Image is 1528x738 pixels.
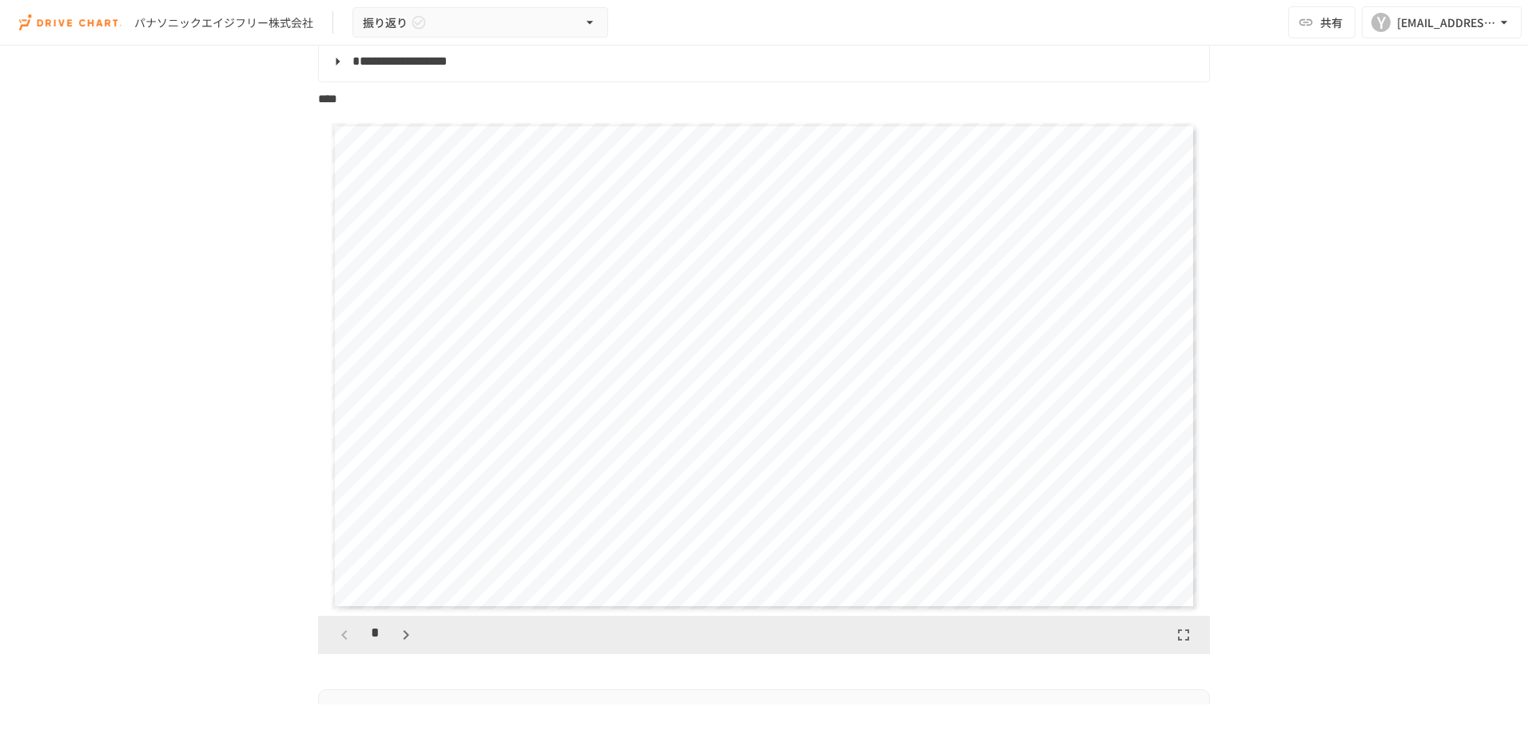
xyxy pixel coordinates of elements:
div: Page 1 [318,117,1210,616]
img: i9VDDS9JuLRLX3JIUyK59LcYp6Y9cayLPHs4hOxMB9W [19,10,121,35]
div: パナソニックエイジフリー株式会社 [134,14,313,31]
span: 共有 [1320,14,1343,31]
span: 振り返り [363,13,408,33]
button: 振り返り [352,7,608,38]
div: Y [1371,13,1391,32]
button: Y[EMAIL_ADDRESS][DOMAIN_NAME] [1362,6,1522,38]
button: 共有 [1288,6,1355,38]
div: [EMAIL_ADDRESS][DOMAIN_NAME] [1397,13,1496,33]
